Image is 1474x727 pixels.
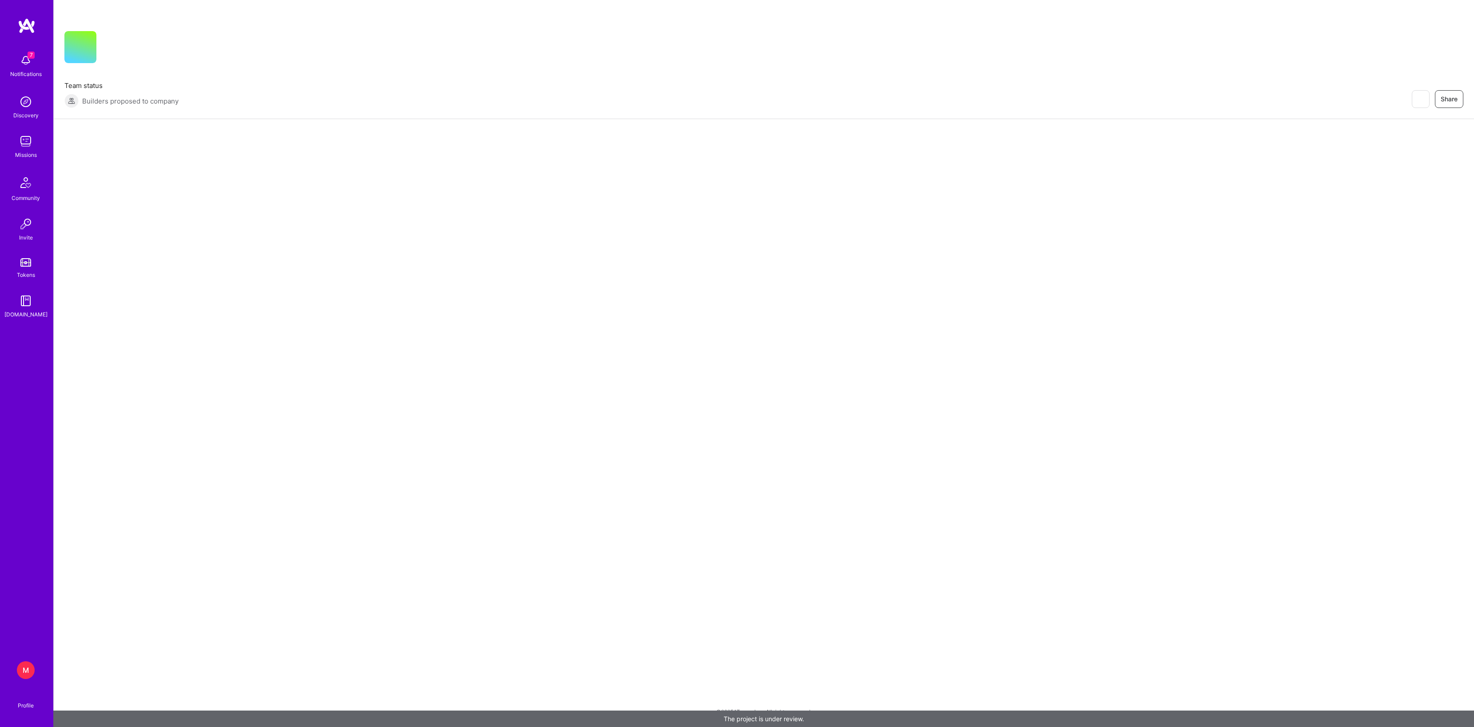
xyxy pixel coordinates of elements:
span: 7 [28,52,35,59]
img: Community [15,172,36,193]
img: guide book [17,292,35,310]
img: discovery [17,93,35,111]
div: Profile [18,701,34,709]
div: Missions [15,150,37,160]
div: Community [12,193,40,203]
div: [DOMAIN_NAME] [4,310,48,319]
i: icon EyeClosed [1417,96,1424,103]
div: The project is under review. [53,711,1474,727]
span: Share [1441,95,1458,104]
div: Invite [19,233,33,242]
a: M [15,661,37,679]
i: icon CompanyGray [107,45,114,52]
a: Profile [15,691,37,709]
div: Notifications [10,69,42,79]
div: Discovery [13,111,39,120]
span: Builders proposed to company [82,96,179,106]
span: Team status [64,81,179,90]
img: bell [17,52,35,69]
button: Share [1435,90,1463,108]
div: Tokens [17,270,35,280]
div: M [17,661,35,679]
img: logo [18,18,36,34]
img: Invite [17,215,35,233]
img: Builders proposed to company [64,94,79,108]
img: teamwork [17,132,35,150]
img: tokens [20,258,31,267]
